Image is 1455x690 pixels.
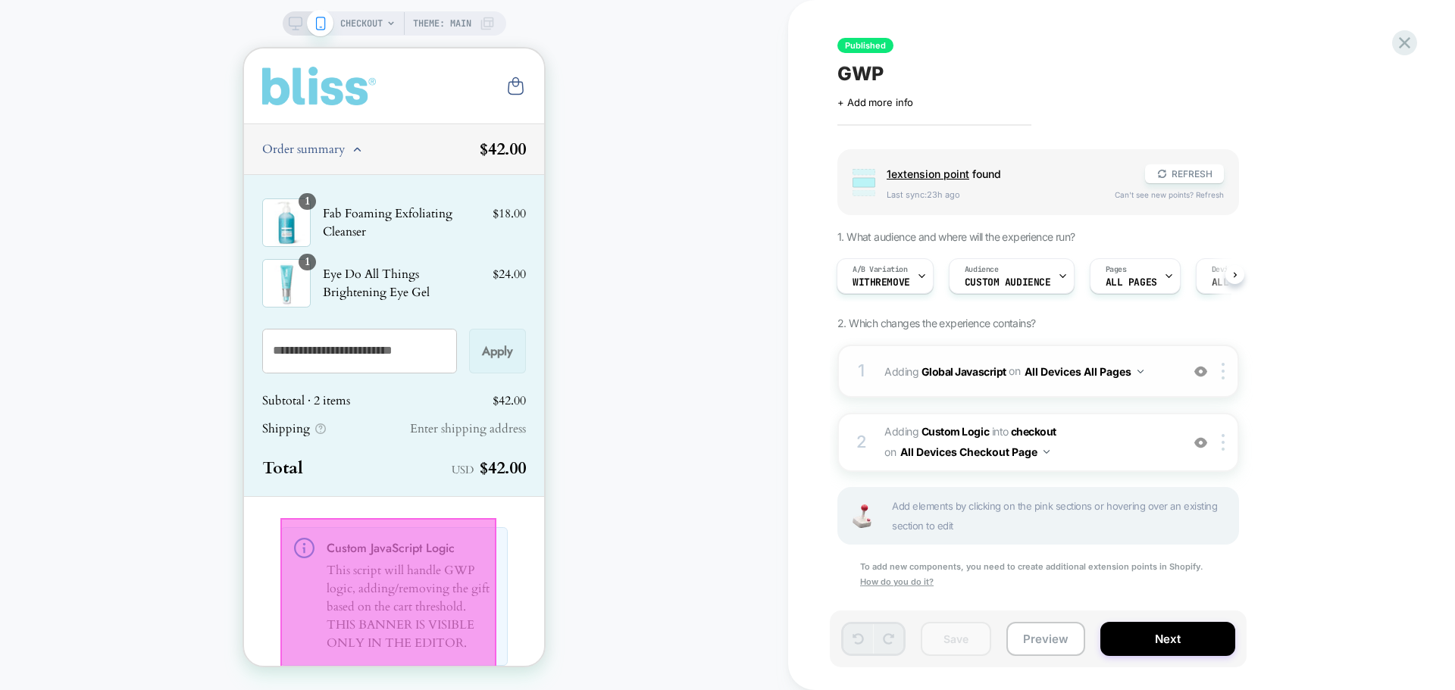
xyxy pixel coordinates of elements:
[887,167,969,180] span: 1 extension point
[1137,370,1144,373] img: down arrow
[249,344,282,361] span: $42.00
[1106,277,1157,288] span: ALL PAGES
[965,264,999,275] span: Audience
[837,317,1035,329] span: 2. Which changes the experience contains?
[892,496,1230,535] span: Add elements by clicking on the pink sections or hovering over an existing section to edit
[837,38,893,53] span: Published
[884,425,989,438] span: Adding
[846,504,877,528] img: Joystick
[854,427,869,457] div: 2
[837,560,1239,590] div: To add new components, you need to create additional extension points in Shopify.
[79,156,236,192] p: Fab Foaming Exfoliating Cleanser
[1145,164,1224,183] button: REFRESH
[249,156,282,174] span: $18.00
[887,189,1100,200] span: Last sync: 23h ago
[236,407,282,432] strong: $42.00
[249,217,282,235] span: $24.00
[854,356,869,386] div: 1
[18,211,67,259] img: Bliss Eye Do All Things Brightening Eye Gel layflat image
[853,277,910,288] span: WithRemove
[837,96,913,108] span: + Add more info
[884,442,896,461] span: on
[921,622,991,656] button: Save
[992,425,1009,438] span: INTO
[1194,365,1207,378] img: crossed eye
[413,11,471,36] span: Theme: MAIN
[61,205,66,221] span: 1
[887,167,1130,180] span: found
[965,277,1051,288] span: Custom Audience
[18,344,106,361] span: Subtotal · 2 items
[18,145,282,262] section: Shopping cart
[1025,361,1144,382] button: All Devices All Pages
[1006,622,1085,656] button: Preview
[921,425,989,438] b: Custom Logic
[1194,436,1207,449] img: crossed eye
[166,372,282,389] span: Enter shipping address
[1212,277,1275,288] span: ALL DEVICES
[1009,361,1020,380] span: on
[61,145,66,161] span: 1
[1106,264,1127,275] span: Pages
[18,371,66,389] span: Shipping
[261,27,282,48] a: Cart
[1044,450,1050,454] img: down arrow
[18,150,67,198] img: Bliss Fab Foaming Exfoliating Cleanser
[1222,363,1225,379] img: close
[853,264,908,275] span: A/B Variation
[900,441,1050,463] button: All Devices Checkout Page
[1115,190,1224,199] span: Can't see new points? Refresh
[837,230,1075,243] span: 1. What audience and where will the experience run?
[340,11,383,36] span: CHECKOUT
[1222,434,1225,451] img: close
[860,576,934,587] u: How do you do it?
[1212,264,1241,275] span: Devices
[921,364,1006,377] b: Global Javascript
[208,414,230,429] span: USD
[236,89,282,112] strong: $42.00
[79,217,236,253] p: Eye Do All Things Brightening Eye Gel
[1100,622,1235,656] button: Next
[1011,425,1056,438] span: checkout
[884,361,1173,382] span: Adding
[18,92,101,109] span: Order summary
[837,62,884,85] span: GWP
[18,408,59,431] strong: Total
